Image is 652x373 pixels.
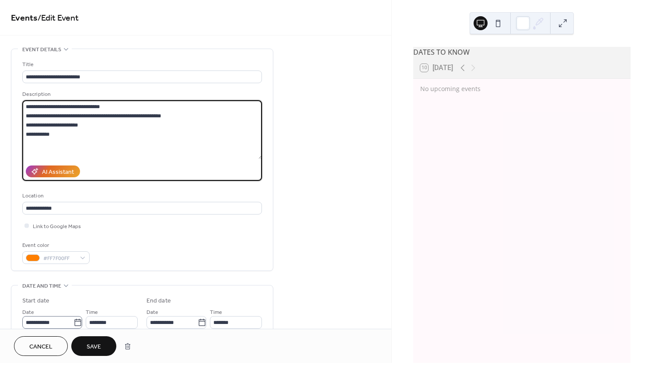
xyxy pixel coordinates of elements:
[14,336,68,356] button: Cancel
[22,90,260,99] div: Description
[420,84,624,93] div: No upcoming events
[413,47,631,57] div: DATES TO KNOW
[22,308,34,317] span: Date
[87,342,101,352] span: Save
[146,296,171,306] div: End date
[22,191,260,201] div: Location
[38,10,79,27] span: / Edit Event
[26,165,80,177] button: AI Assistant
[71,336,116,356] button: Save
[22,241,88,250] div: Event color
[29,342,52,352] span: Cancel
[22,282,61,291] span: Date and time
[86,308,98,317] span: Time
[43,254,76,263] span: #FF7F00FF
[11,10,38,27] a: Events
[33,222,81,231] span: Link to Google Maps
[22,296,49,306] div: Start date
[22,60,260,69] div: Title
[210,308,222,317] span: Time
[42,168,74,177] div: AI Assistant
[22,45,61,54] span: Event details
[146,308,158,317] span: Date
